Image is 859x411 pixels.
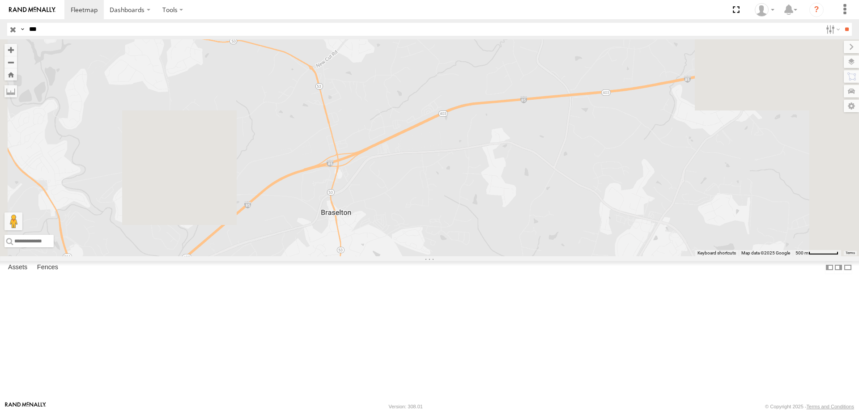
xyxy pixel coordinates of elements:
label: Map Settings [844,100,859,112]
span: Map data ©2025 Google [741,250,790,255]
button: Zoom in [4,44,17,56]
label: Dock Summary Table to the Left [825,261,834,274]
span: 500 m [795,250,808,255]
div: © Copyright 2025 - [765,404,854,409]
i: ? [809,3,824,17]
label: Search Filter Options [822,23,842,36]
button: Keyboard shortcuts [697,250,736,256]
label: Hide Summary Table [843,261,852,274]
div: Zack Abernathy [752,3,778,17]
button: Map Scale: 500 m per 63 pixels [793,250,841,256]
a: Terms (opens in new tab) [846,251,855,255]
img: rand-logo.svg [9,7,55,13]
a: Visit our Website [5,402,46,411]
label: Assets [4,261,32,274]
button: Drag Pegman onto the map to open Street View [4,212,22,230]
label: Search Query [19,23,26,36]
label: Fences [33,261,63,274]
label: Dock Summary Table to the Right [834,261,843,274]
button: Zoom out [4,56,17,68]
a: Terms and Conditions [807,404,854,409]
label: Measure [4,85,17,97]
button: Zoom Home [4,68,17,81]
div: Version: 308.01 [389,404,423,409]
